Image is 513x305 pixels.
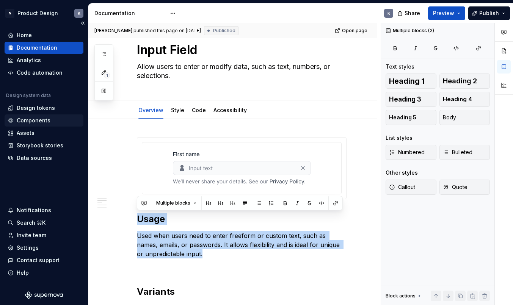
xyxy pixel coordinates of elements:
div: Other styles [386,169,418,177]
button: Share [394,6,425,20]
div: Overview [135,102,166,118]
div: Notifications [17,206,51,214]
span: Heading 3 [389,95,421,103]
div: Documentation [17,44,57,52]
div: Block actions [386,293,416,299]
div: Code [189,102,209,118]
span: 1 [104,72,110,78]
div: Style [168,102,187,118]
div: Documentation [94,9,166,17]
div: Contact support [17,257,60,264]
span: Body [443,114,456,121]
button: Publish [468,6,510,20]
div: Accessibility [210,102,250,118]
button: Search ⌘K [5,217,83,229]
div: Product Design [17,9,58,17]
a: Code automation [5,67,83,79]
a: Assets [5,127,83,139]
a: Data sources [5,152,83,164]
button: NProduct DesignK [2,5,86,21]
a: Invite team [5,229,83,241]
textarea: Input Field [135,41,345,59]
span: Heading 2 [443,77,477,85]
span: Publish [479,9,499,17]
span: Multiple blocks [156,200,190,206]
button: Contact support [5,254,83,266]
a: Overview [138,107,163,113]
button: Numbered [386,145,436,160]
button: Help [5,267,83,279]
a: Accessibility [213,107,247,113]
span: Published [213,28,235,34]
span: Open page [342,28,367,34]
div: Storybook stories [17,142,63,149]
button: Callout [386,180,436,195]
button: Notifications [5,204,83,216]
span: Preview [433,9,454,17]
span: Numbered [389,149,425,156]
span: Callout [389,183,415,191]
div: Components [17,117,50,124]
div: Data sources [17,154,52,162]
a: Settings [5,242,83,254]
div: Invite team [17,231,46,239]
div: Text styles [386,63,414,70]
button: Heading 4 [439,92,490,107]
span: Heading 5 [389,114,416,121]
div: Home [17,31,32,39]
div: Search ⌘K [17,219,45,227]
span: [PERSON_NAME] [94,28,132,34]
div: Settings [17,244,39,252]
div: Code automation [17,69,63,77]
span: Heading 1 [389,77,425,85]
div: Help [17,269,29,277]
button: Body [439,110,490,125]
p: Used when users need to enter freeform or custom text, such as names, emails, or passwords. It al... [137,231,347,258]
div: Design tokens [17,104,55,112]
div: Design system data [6,92,51,99]
button: Heading 3 [386,92,436,107]
div: K [387,10,390,16]
button: Multiple blocks [153,198,200,208]
div: published this page on [DATE] [133,28,201,34]
h2: Variants [137,286,347,298]
span: Heading 4 [443,95,472,103]
a: Style [171,107,184,113]
div: K [78,10,80,16]
button: Heading 1 [386,74,436,89]
button: Quote [439,180,490,195]
div: N [5,9,14,18]
span: Share [405,9,420,17]
textarea: Allow users to enter or modify data, such as text, numbers, or selections. [135,61,345,82]
a: Storybook stories [5,139,83,152]
div: Block actions [386,291,422,301]
button: Collapse sidebar [77,18,88,28]
a: Open page [333,25,371,36]
a: Design tokens [5,102,83,114]
svg: Supernova Logo [25,291,63,299]
button: Heading 5 [386,110,436,125]
button: Heading 2 [439,74,490,89]
span: Quote [443,183,468,191]
div: Assets [17,129,35,137]
div: List styles [386,134,413,142]
button: Preview [428,6,465,20]
div: Analytics [17,56,41,64]
a: Home [5,29,83,41]
a: Documentation [5,42,83,54]
h2: Usage [137,213,347,225]
a: Code [192,107,206,113]
button: Bulleted [439,145,490,160]
a: Analytics [5,54,83,66]
span: Bulleted [443,149,472,156]
a: Components [5,114,83,127]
